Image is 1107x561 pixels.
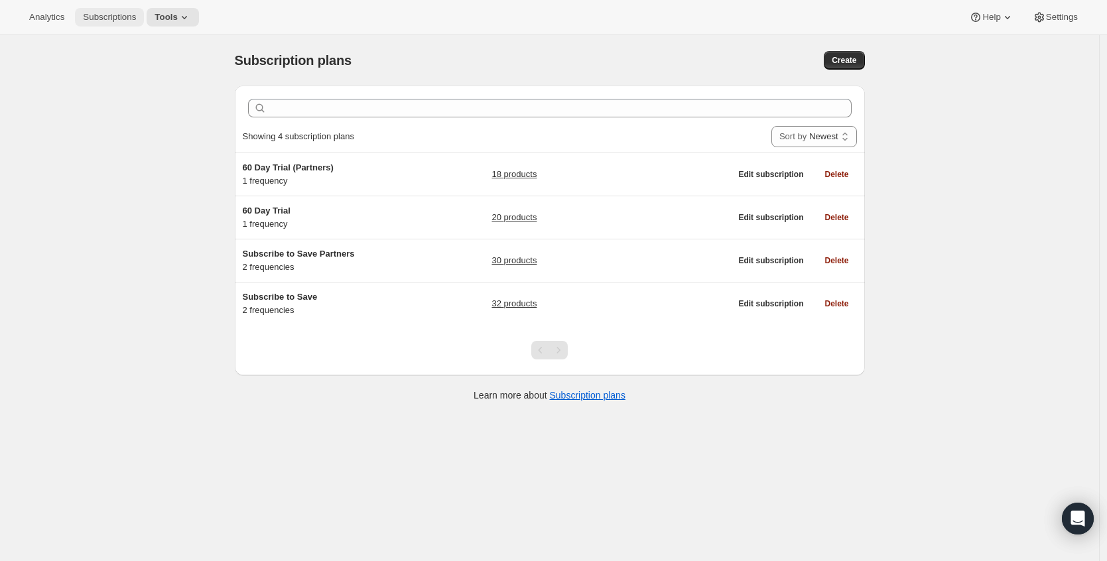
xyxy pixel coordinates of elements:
[832,55,856,66] span: Create
[21,8,72,27] button: Analytics
[235,53,352,68] span: Subscription plans
[816,294,856,313] button: Delete
[824,169,848,180] span: Delete
[961,8,1021,27] button: Help
[83,12,136,23] span: Subscriptions
[491,211,537,224] a: 20 products
[1046,12,1078,23] span: Settings
[738,212,803,223] span: Edit subscription
[531,341,568,359] nav: Pagination
[730,294,811,313] button: Edit subscription
[982,12,1000,23] span: Help
[491,168,537,181] a: 18 products
[1062,503,1094,534] div: Open Intercom Messenger
[243,162,334,172] span: 60 Day Trial (Partners)
[155,12,178,23] span: Tools
[243,161,409,188] div: 1 frequency
[816,251,856,270] button: Delete
[738,169,803,180] span: Edit subscription
[491,254,537,267] a: 30 products
[243,247,409,274] div: 2 frequencies
[243,249,355,259] span: Subscribe to Save Partners
[474,389,625,402] p: Learn more about
[730,208,811,227] button: Edit subscription
[730,165,811,184] button: Edit subscription
[824,298,848,309] span: Delete
[243,290,409,317] div: 2 frequencies
[738,255,803,266] span: Edit subscription
[738,298,803,309] span: Edit subscription
[824,51,864,70] button: Create
[243,206,291,216] span: 60 Day Trial
[1025,8,1086,27] button: Settings
[824,212,848,223] span: Delete
[29,12,64,23] span: Analytics
[491,297,537,310] a: 32 products
[243,204,409,231] div: 1 frequency
[550,390,625,401] a: Subscription plans
[824,255,848,266] span: Delete
[147,8,199,27] button: Tools
[816,165,856,184] button: Delete
[243,292,318,302] span: Subscribe to Save
[243,131,354,141] span: Showing 4 subscription plans
[816,208,856,227] button: Delete
[75,8,144,27] button: Subscriptions
[730,251,811,270] button: Edit subscription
